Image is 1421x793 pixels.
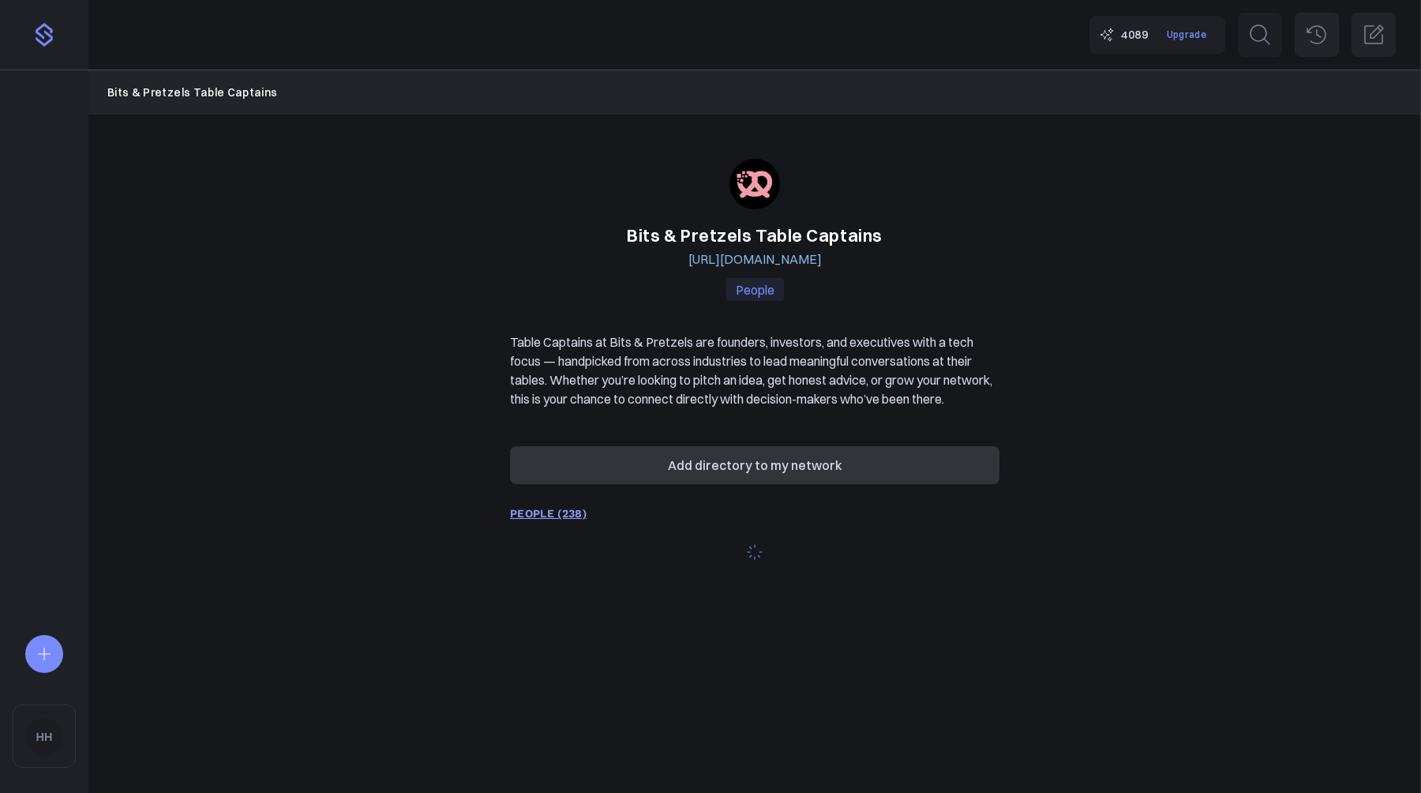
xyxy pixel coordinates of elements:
[726,278,784,301] p: People
[32,22,57,47] img: purple-logo-18f04229334c5639164ff563510a1dba46e1211543e89c7069427642f6c28bac.png
[510,333,999,408] p: Table Captains at Bits & Pretzels are founders, investors, and executives with a tech focus — han...
[26,718,62,756] img: HH
[107,84,1402,101] nav: Breadcrumb
[1157,22,1216,47] a: Upgrade
[107,84,278,101] a: Bits & Pretzels Table Captains
[688,251,822,267] a: [URL][DOMAIN_NAME]
[510,507,587,520] a: PEOPLE (238)
[510,222,999,250] h1: Bits & Pretzels Table Captains
[1121,26,1147,43] span: 4089
[729,159,780,209] img: bitsandpretzels.com
[510,446,999,484] button: Add directory to my network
